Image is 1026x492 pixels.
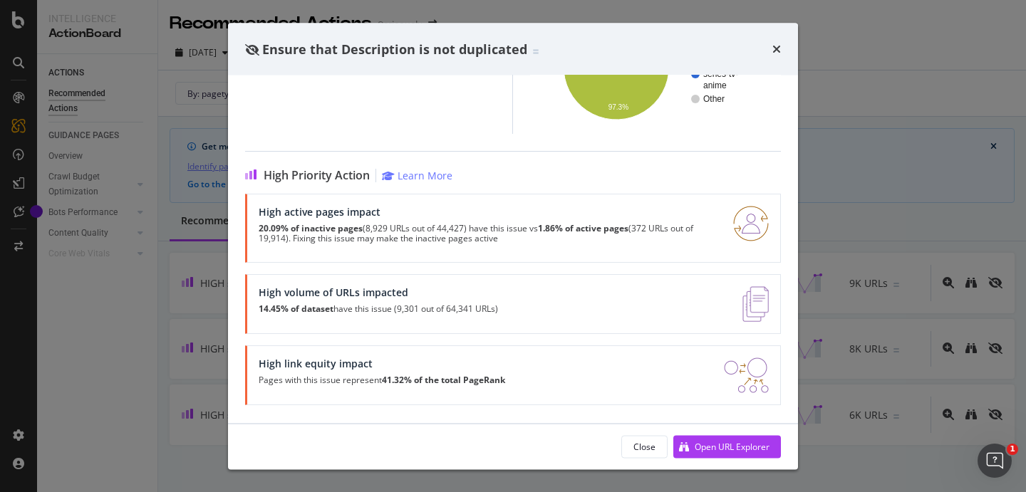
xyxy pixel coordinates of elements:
[259,358,505,370] div: High link equity impact
[608,104,628,112] text: 97.3%
[259,287,498,299] div: High volume of URLs impacted
[259,376,505,386] p: Pages with this issue represent
[228,23,798,469] div: modal
[398,169,452,183] div: Learn More
[382,375,505,387] strong: 41.32% of the total PageRank
[742,287,769,323] img: e5DMFwAAAABJRU5ErkJggg==
[695,440,769,452] div: Open URL Explorer
[259,305,498,315] p: have this issue (9,301 out of 64,341 URLs)
[262,40,527,57] span: Ensure that Description is not duplicated
[264,169,370,183] span: High Priority Action
[703,81,727,91] text: anime
[259,303,333,315] strong: 14.45% of dataset
[621,435,668,458] button: Close
[978,444,1012,478] iframe: Intercom live chat
[259,224,716,244] p: (8,929 URLs out of 44,427) have this issue vs (372 URLs out of 19,914). Fixing this issue may mak...
[633,440,655,452] div: Close
[245,43,259,55] div: eye-slash
[259,206,716,219] div: High active pages impact
[673,435,781,458] button: Open URL Explorer
[733,206,769,242] img: RO06QsNG.png
[703,95,725,105] text: Other
[772,40,781,58] div: times
[703,70,738,80] text: series-tv-
[533,49,539,53] img: Equal
[724,358,769,394] img: DDxVyA23.png
[382,169,452,183] a: Learn More
[538,223,628,235] strong: 1.86% of active pages
[541,11,769,123] div: A chart.
[1007,444,1018,455] span: 1
[259,223,363,235] strong: 20.09% of inactive pages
